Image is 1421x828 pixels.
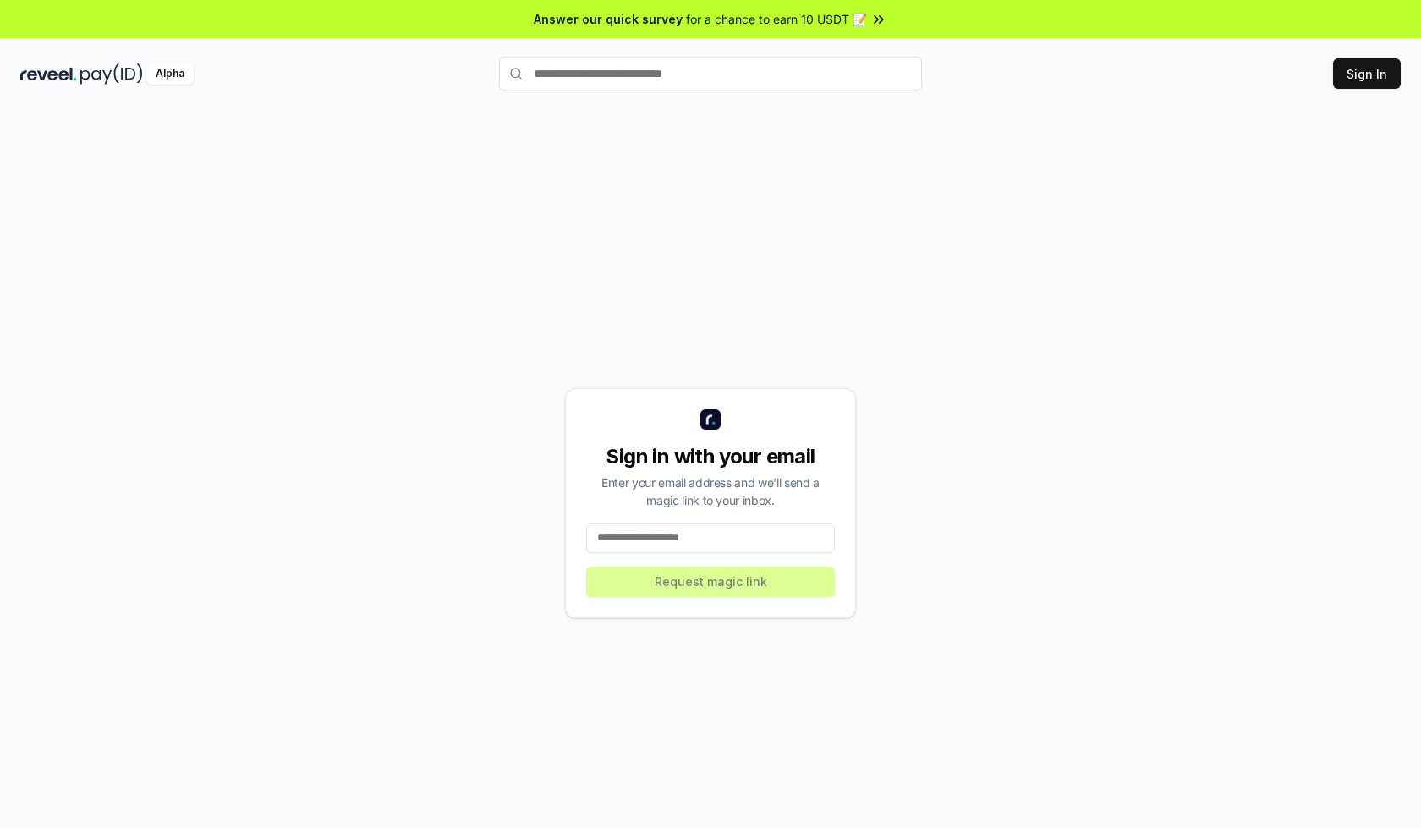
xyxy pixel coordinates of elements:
[586,474,835,509] div: Enter your email address and we’ll send a magic link to your inbox.
[686,10,867,28] span: for a chance to earn 10 USDT 📝
[700,409,721,430] img: logo_small
[534,10,683,28] span: Answer our quick survey
[20,63,77,85] img: reveel_dark
[146,63,194,85] div: Alpha
[586,443,835,470] div: Sign in with your email
[80,63,143,85] img: pay_id
[1333,58,1401,89] button: Sign In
